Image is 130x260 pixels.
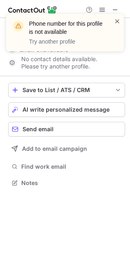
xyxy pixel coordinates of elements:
button: Send email [8,122,125,137]
button: Notes [8,177,125,189]
span: Add to email campaign [22,145,87,152]
button: AI write personalized message [8,102,125,117]
img: ContactOut v5.3.10 [8,5,57,15]
button: Find work email [8,161,125,172]
button: save-profile-one-click [8,83,125,97]
span: AI write personalized message [22,106,110,113]
div: Save to List / ATS / CRM [22,87,111,93]
div: No contact details available. Please try another profile. [8,56,125,69]
span: Notes [21,179,122,187]
span: Find work email [21,163,122,170]
img: warning [12,20,25,33]
header: Phone number for this profile is not available [29,20,104,36]
span: Send email [22,126,54,132]
p: Try another profile [29,37,104,46]
button: Add to email campaign [8,141,125,156]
